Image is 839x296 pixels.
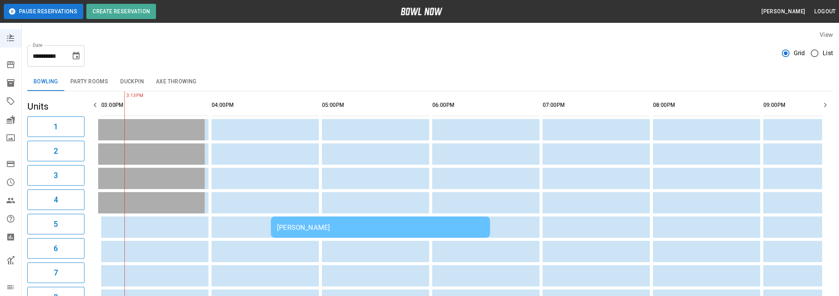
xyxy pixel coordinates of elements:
[27,73,833,91] div: inventory tabs
[54,169,58,181] h6: 3
[812,5,839,19] button: Logout
[114,73,150,91] button: Duckpin
[64,73,114,91] button: Party Rooms
[27,263,84,283] button: 7
[27,141,84,161] button: 2
[54,194,58,206] h6: 4
[794,49,805,58] span: Grid
[820,31,833,38] label: View
[27,73,64,91] button: Bowling
[4,4,83,19] button: Pause Reservations
[27,189,84,210] button: 4
[277,223,484,231] div: [PERSON_NAME]
[27,116,84,137] button: 1
[68,48,84,64] button: Choose date, selected date is Oct 12, 2025
[27,100,84,113] h5: Units
[150,73,203,91] button: Axe Throwing
[54,218,58,230] h6: 5
[54,121,58,133] h6: 1
[124,92,126,100] span: 3:13PM
[823,49,833,58] span: List
[54,242,58,255] h6: 6
[27,165,84,186] button: 3
[401,8,443,15] img: logo
[54,267,58,279] h6: 7
[54,145,58,157] h6: 2
[86,4,156,19] button: Create Reservation
[27,214,84,234] button: 5
[27,238,84,259] button: 6
[758,5,808,19] button: [PERSON_NAME]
